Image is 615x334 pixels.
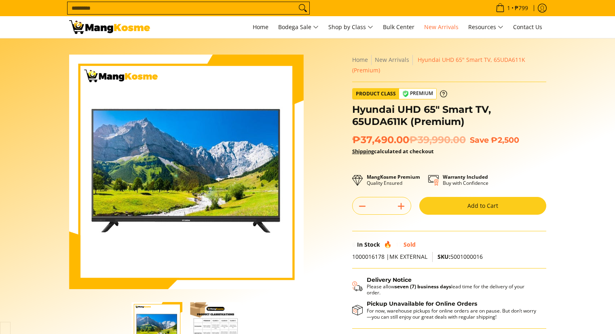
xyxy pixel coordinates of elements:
[69,20,150,34] img: Hyundai UHD 65&quot; Smart TV (Premium) l Mang Kosme
[443,174,488,186] p: Buy with Confidence
[367,283,538,296] p: Please allow lead time for the delivery of your order.
[367,300,477,307] strong: Pickup Unavailable for Online Orders
[399,89,436,99] span: Premium
[420,16,463,38] a: New Arrivals
[419,197,546,215] button: Add to Cart
[352,56,525,74] span: Hyundai UHD 65" Smart TV, 65UDA611K (Premium)
[509,16,546,38] a: Contact Us
[437,253,483,260] span: 5001000016
[324,16,377,38] a: Shop by Class
[506,5,511,11] span: 1
[464,16,507,38] a: Resources
[367,174,420,186] p: Quality Ensured
[437,253,450,260] span: SKU:
[395,241,402,248] span: 17
[352,148,374,155] a: Shipping
[352,148,434,155] strong: calculated at checkout
[353,200,372,213] button: Subtract
[493,4,530,13] span: •
[352,277,538,296] button: Shipping & Delivery
[383,23,414,31] span: Bulk Center
[158,16,546,38] nav: Main Menu
[402,91,409,97] img: premium-badge-icon.webp
[352,55,546,76] nav: Breadcrumbs
[409,134,466,146] del: ₱39,990.00
[491,135,519,145] span: ₱2,500
[470,135,489,145] span: Save
[352,104,546,128] h1: Hyundai UHD 65" Smart TV, 65UDA611K (Premium)
[375,56,409,63] a: New Arrivals
[352,56,368,63] a: Home
[367,173,420,180] strong: MangKosme Premium
[468,22,503,32] span: Resources
[249,16,273,38] a: Home
[367,308,538,320] p: For now, warehouse pickups for online orders are on pause. But don’t worry—you can still enjoy ou...
[514,5,529,11] span: ₱799
[352,241,355,248] span: 6
[69,55,304,289] img: Hyundai UHD 65" Smart TV, 65UDA611K (Premium)
[328,22,373,32] span: Shop by Class
[513,23,542,31] span: Contact Us
[278,22,319,32] span: Bodega Sale
[352,134,466,146] span: ₱37,490.00
[353,89,399,99] span: Product Class
[352,253,427,260] span: 1000016178 |MK EXTERNAL
[367,276,412,283] strong: Delivery Notice
[253,23,268,31] span: Home
[391,200,411,213] button: Add
[296,2,309,14] button: Search
[395,283,451,290] strong: seven (7) business days
[443,173,488,180] strong: Warranty Included
[274,16,323,38] a: Bodega Sale
[357,241,380,248] span: In Stock
[379,16,418,38] a: Bulk Center
[404,241,416,248] span: Sold
[424,23,459,31] span: New Arrivals
[352,88,447,99] a: Product Class Premium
